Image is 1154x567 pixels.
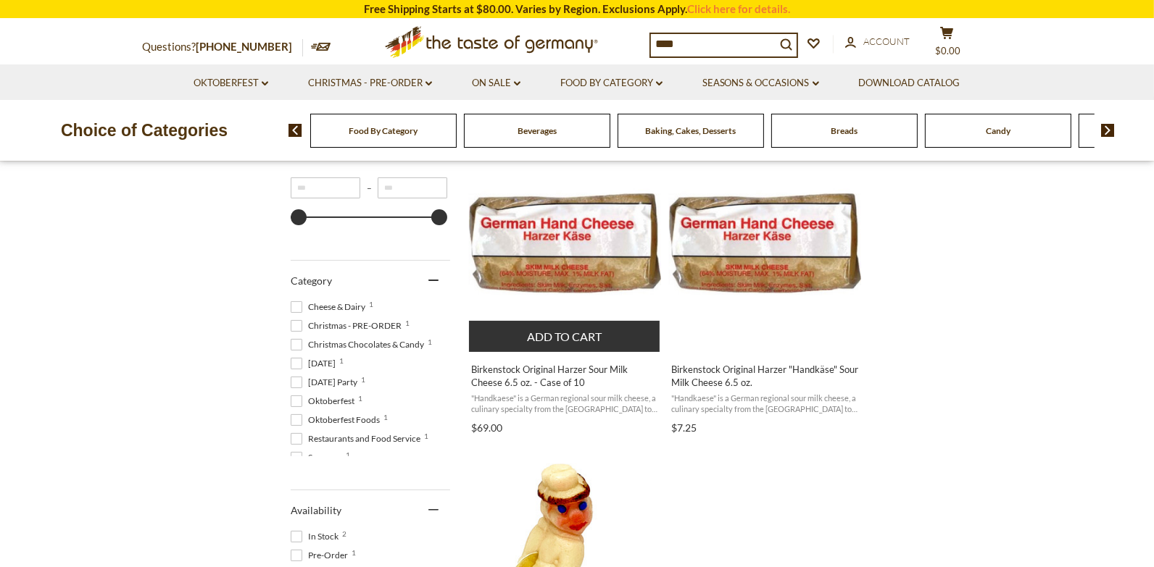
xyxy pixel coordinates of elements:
[291,376,362,389] span: [DATE] Party
[405,319,410,327] span: 1
[378,177,447,198] input: Maximum value
[308,75,432,91] a: Christmas - PRE-ORDER
[469,135,661,439] a: Birkenstock Original Harzer Sour Milk Cheese 6.5 oz. - Case of 10
[383,413,388,421] span: 1
[646,125,736,136] a: Baking, Cakes, Desserts
[671,363,859,389] span: Birkenstock Original Harzer "Handkäse" Sour Milk Cheese 6.5 oz.
[424,432,428,440] span: 1
[471,363,659,389] span: Birkenstock Original Harzer Sour Milk Cheese 6.5 oz. - Case of 10
[339,357,344,364] span: 1
[349,125,418,136] a: Food By Category
[671,392,859,415] span: "Handkaese" is a German regional sour milk cheese, a culinary specialty from the [GEOGRAPHIC_DATA...
[291,432,425,445] span: Restaurants and Food Service
[1101,124,1115,137] img: next arrow
[291,451,346,464] span: Sausages
[845,34,910,50] a: Account
[352,549,356,556] span: 1
[291,395,359,408] span: Oktoberfest
[291,530,343,543] span: In Stock
[360,182,378,193] span: –
[669,148,861,340] img: Birkenstock Original Harzer Sour Milk Cheese
[291,504,341,516] span: Availability
[471,421,502,434] span: $69.00
[342,530,346,537] span: 2
[361,376,365,383] span: 1
[291,338,428,351] span: Christmas Chocolates & Candy
[863,35,910,47] span: Account
[469,148,661,340] img: Birkenstock Original Harzer Sour Milk Cheese
[358,395,362,402] span: 1
[669,135,861,439] a: Birkenstock Original Harzer
[687,2,790,15] a: Click here for details.
[291,357,340,370] span: [DATE]
[936,45,961,56] span: $0.00
[291,549,352,562] span: Pre-Order
[291,301,370,314] span: Cheese & Dairy
[291,319,406,332] span: Christmas - PRE-ORDER
[346,451,350,458] span: 1
[560,75,663,91] a: Food By Category
[194,75,268,91] a: Oktoberfest
[469,321,660,352] button: Add to cart
[471,392,659,415] span: "Handkaese" is a German regional sour milk cheese, a culinary specialty from the [GEOGRAPHIC_DATA...
[291,413,384,427] span: Oktoberfest Foods
[702,75,819,91] a: Seasons & Occasions
[859,75,960,91] a: Download Catalog
[428,338,432,345] span: 1
[288,124,302,137] img: previous arrow
[986,125,1010,136] a: Candy
[831,125,858,136] a: Breads
[472,75,520,91] a: On Sale
[671,421,697,434] span: $7.25
[925,26,968,62] button: $0.00
[369,301,373,308] span: 1
[196,40,292,53] a: [PHONE_NUMBER]
[142,38,303,56] p: Questions?
[291,274,332,287] span: Category
[291,177,360,198] input: Minimum value
[518,125,557,136] a: Beverages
